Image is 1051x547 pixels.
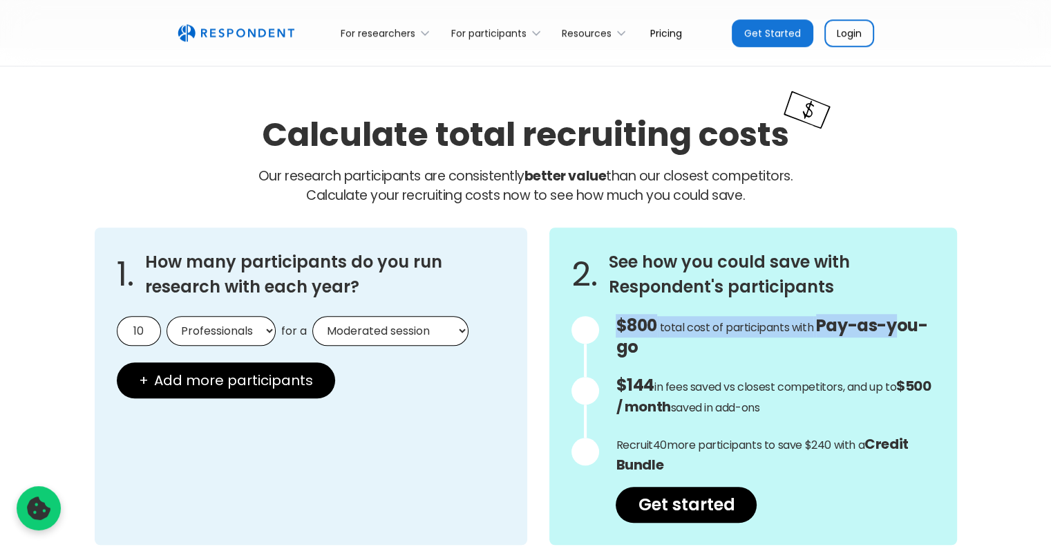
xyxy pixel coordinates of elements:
a: home [178,24,294,42]
img: Untitled UI logotext [178,24,294,42]
a: Get Started [732,19,813,47]
span: total cost of participants with [659,319,813,335]
p: Our research participants are consistently than our closest competitors. [95,167,957,205]
div: For participants [443,17,553,49]
strong: better value [524,167,606,185]
span: $144 [616,373,654,396]
div: Resources [562,26,612,40]
span: $800 [616,314,656,337]
p: in fees saved vs closest competitors, and up to saved in add-ons [616,376,934,418]
span: for a [281,324,307,338]
div: For participants [451,26,527,40]
p: Recruit more participants to save $240 with a [616,434,934,476]
span: Add more participants [154,373,313,387]
div: Resources [554,17,639,49]
span: 2. [571,268,597,281]
a: Pricing [639,17,693,49]
h3: How many participants do you run research with each year? [145,250,506,299]
h2: Calculate total recruiting costs [262,111,789,158]
span: 1. [117,268,134,281]
div: For researchers [333,17,443,49]
a: Login [824,19,874,47]
h3: See how you could save with Respondent's participants [608,250,934,299]
a: Get started [616,487,757,523]
span: Calculate your recruiting costs now to see how much you could save. [306,186,745,205]
span: + [139,373,149,387]
div: For researchers [341,26,415,40]
span: Pay-as-you-go [616,314,927,358]
button: + Add more participants [117,362,335,398]
span: 40 [653,437,667,453]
